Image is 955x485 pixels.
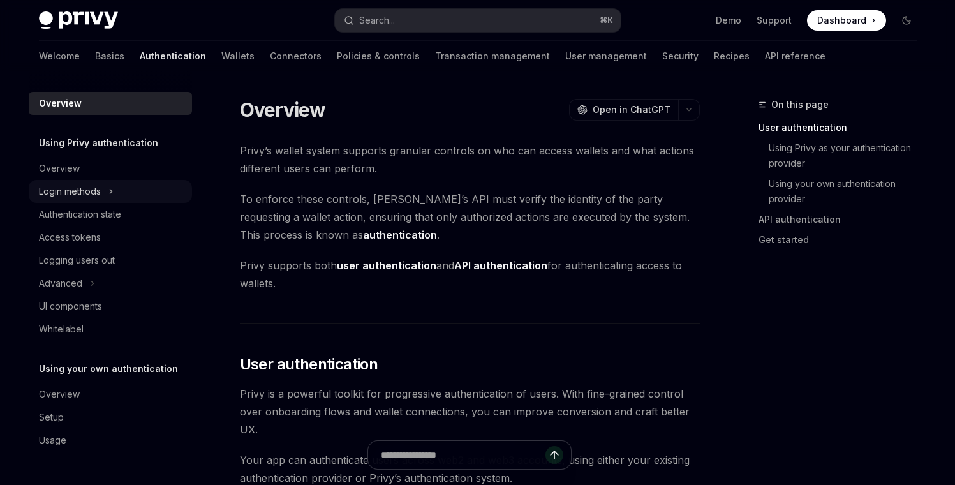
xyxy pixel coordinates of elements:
span: ⌘ K [600,15,613,26]
a: Policies & controls [337,41,420,71]
a: Overview [29,383,192,406]
img: dark logo [39,11,118,29]
a: User management [565,41,647,71]
a: Setup [29,406,192,429]
div: Login methods [39,184,101,199]
a: API authentication [759,209,927,230]
div: Overview [39,387,80,402]
span: Privy supports both and for authenticating access to wallets. [240,257,700,292]
a: Transaction management [435,41,550,71]
a: UI components [29,295,192,318]
a: Using your own authentication provider [769,174,927,209]
span: Privy is a powerful toolkit for progressive authentication of users. With fine-grained control ov... [240,385,700,438]
span: User authentication [240,354,378,375]
strong: authentication [363,228,437,241]
strong: user authentication [337,259,436,272]
button: Open in ChatGPT [569,99,678,121]
div: Overview [39,96,82,111]
div: Whitelabel [39,322,84,337]
strong: API authentication [454,259,547,272]
a: Support [757,14,792,27]
a: Wallets [221,41,255,71]
a: Authentication [140,41,206,71]
a: Connectors [270,41,322,71]
a: Access tokens [29,226,192,249]
h5: Using Privy authentication [39,135,158,151]
a: Usage [29,429,192,452]
span: Privy’s wallet system supports granular controls on who can access wallets and what actions diffe... [240,142,700,177]
div: Usage [39,433,66,448]
div: Access tokens [39,230,101,245]
div: UI components [39,299,102,314]
a: Using Privy as your authentication provider [769,138,927,174]
button: Send message [545,446,563,464]
div: Search... [359,13,395,28]
a: Overview [29,157,192,180]
a: Overview [29,92,192,115]
a: Basics [95,41,124,71]
div: Authentication state [39,207,121,222]
a: API reference [765,41,825,71]
button: Search...⌘K [335,9,621,32]
a: User authentication [759,117,927,138]
div: Logging users out [39,253,115,268]
a: Get started [759,230,927,250]
h1: Overview [240,98,326,121]
span: On this page [771,97,829,112]
a: Logging users out [29,249,192,272]
div: Overview [39,161,80,176]
h5: Using your own authentication [39,361,178,377]
a: Whitelabel [29,318,192,341]
a: Security [662,41,699,71]
a: Authentication state [29,203,192,226]
span: To enforce these controls, [PERSON_NAME]’s API must verify the identity of the party requesting a... [240,190,700,244]
div: Advanced [39,276,82,291]
a: Demo [716,14,741,27]
span: Open in ChatGPT [593,103,670,116]
a: Welcome [39,41,80,71]
a: Dashboard [807,10,886,31]
button: Toggle dark mode [896,10,917,31]
a: Recipes [714,41,750,71]
span: Dashboard [817,14,866,27]
div: Setup [39,410,64,425]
